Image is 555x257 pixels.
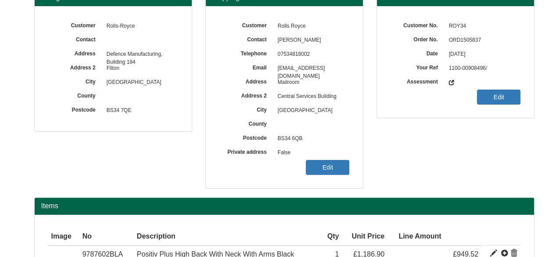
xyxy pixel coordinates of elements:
[390,62,444,72] label: Your Ref
[273,47,350,62] span: 07534818002
[219,90,273,100] label: Address 2
[219,47,273,58] label: Telephone
[48,76,102,86] label: City
[388,228,444,246] th: Line Amount
[390,33,444,43] label: Order No.
[41,202,527,210] h2: Items
[390,19,444,29] label: Customer No.
[219,76,273,86] label: Address
[390,76,444,86] label: Assessment
[219,62,273,72] label: Email
[444,47,521,62] span: [DATE]
[219,104,273,114] label: City
[219,118,273,128] label: County
[321,228,343,246] th: Qty
[48,62,102,72] label: Address 2
[444,62,521,76] span: 1100-00908496/
[444,33,521,47] span: ORD1505837
[273,104,350,118] span: [GEOGRAPHIC_DATA]
[273,19,350,33] span: Rolls Royce
[48,228,79,246] th: Image
[48,47,102,58] label: Address
[219,33,273,43] label: Contact
[390,47,444,58] label: Date
[219,19,273,29] label: Customer
[343,228,388,246] th: Unit Price
[306,160,349,175] a: Edit
[273,76,350,90] span: Mailroom
[219,146,273,156] label: Private address
[48,90,102,100] label: County
[273,132,350,146] span: BS34 6QB
[273,33,350,47] span: [PERSON_NAME]
[133,228,321,246] th: Description
[273,90,350,104] span: Central Services Building
[273,62,350,76] span: [EMAIL_ADDRESS][DOMAIN_NAME]
[79,228,133,246] th: No
[444,19,521,33] span: ROY34
[102,62,179,76] span: Filton
[48,104,102,114] label: Postcode
[48,19,102,29] label: Customer
[48,33,102,43] label: Contact
[102,76,179,90] span: [GEOGRAPHIC_DATA]
[219,132,273,142] label: Postcode
[273,146,350,160] span: False
[102,47,179,62] span: Defence Manufacturing, Building 184
[477,90,520,105] a: Edit
[102,19,179,33] span: Rolls-Royce
[102,104,179,118] span: BS34 7QE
